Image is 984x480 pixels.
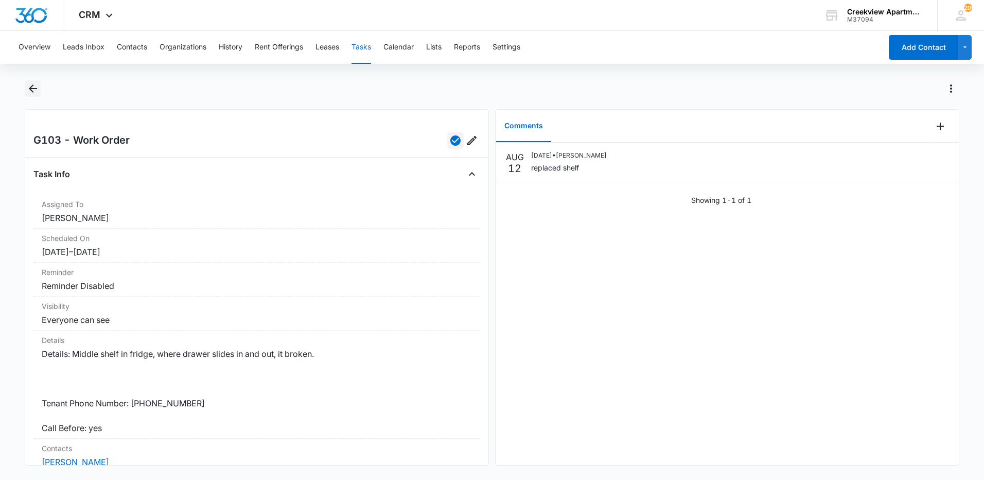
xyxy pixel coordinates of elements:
[508,163,521,174] p: 12
[117,31,147,64] button: Contacts
[42,443,472,454] dt: Contacts
[42,348,472,434] dd: Details: Middle shelf in fridge, where drawer slides in and out, it broken. Tenant Phone Number: ...
[255,31,303,64] button: Rent Offerings
[943,80,959,97] button: Actions
[63,31,104,64] button: Leads Inbox
[964,4,972,12] span: 200
[932,118,948,134] button: Add Comment
[33,263,480,297] div: ReminderReminder Disabled
[454,31,480,64] button: Reports
[531,151,607,160] p: [DATE] • [PERSON_NAME]
[493,31,520,64] button: Settings
[531,162,607,173] p: replaced shelf
[496,110,551,142] button: Comments
[33,195,480,229] div: Assigned To[PERSON_NAME]
[33,229,480,263] div: Scheduled On[DATE]–[DATE]
[19,31,50,64] button: Overview
[33,168,70,180] h4: Task Info
[315,31,339,64] button: Leases
[79,9,100,20] span: CRM
[42,457,109,467] a: [PERSON_NAME]
[506,151,524,163] p: AUG
[42,280,472,292] dd: Reminder Disabled
[33,132,130,149] h2: G103 - Work Order
[33,439,480,473] div: Contacts[PERSON_NAME]
[33,331,480,439] div: DetailsDetails: Middle shelf in fridge, where drawer slides in and out, it broken. Tenant Phone N...
[352,31,371,64] button: Tasks
[383,31,414,64] button: Calendar
[847,16,922,23] div: account id
[42,212,472,224] dd: [PERSON_NAME]
[464,132,480,149] button: Edit
[33,297,480,331] div: VisibilityEveryone can see
[964,4,972,12] div: notifications count
[219,31,242,64] button: History
[42,246,472,258] dd: [DATE] – [DATE]
[25,80,41,97] button: Back
[42,199,472,210] dt: Assigned To
[42,335,472,346] dt: Details
[464,166,480,182] button: Close
[42,301,472,312] dt: Visibility
[847,8,922,16] div: account name
[426,31,442,64] button: Lists
[691,195,751,205] p: Showing 1-1 of 1
[42,233,472,244] dt: Scheduled On
[42,267,472,278] dt: Reminder
[42,314,472,326] dd: Everyone can see
[889,35,958,60] button: Add Contact
[160,31,206,64] button: Organizations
